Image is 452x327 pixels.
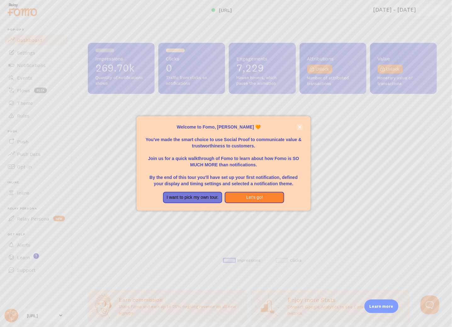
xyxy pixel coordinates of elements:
p: Welcome to Fomo, [PERSON_NAME] 🧡 [144,124,303,130]
p: By the end of this tour you'll have set up your first notification, defined your display and timi... [144,168,303,187]
p: Join us for a quick walkthrough of Fomo to learn about how Fomo is SO MUCH MORE than notifications. [144,149,303,168]
div: Learn more [364,300,398,313]
p: You've made the smart choice to use Social Proof to communicate value & trustworthiness to custom... [144,130,303,149]
button: I want to pick my own tour. [163,192,223,203]
p: Learn more [370,303,393,309]
button: close, [297,124,303,130]
button: Let's go! [225,192,284,203]
div: Welcome to Fomo, Simon Siu 🧡You&amp;#39;ve made the smart choice to use Social Proof to communica... [137,116,310,211]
